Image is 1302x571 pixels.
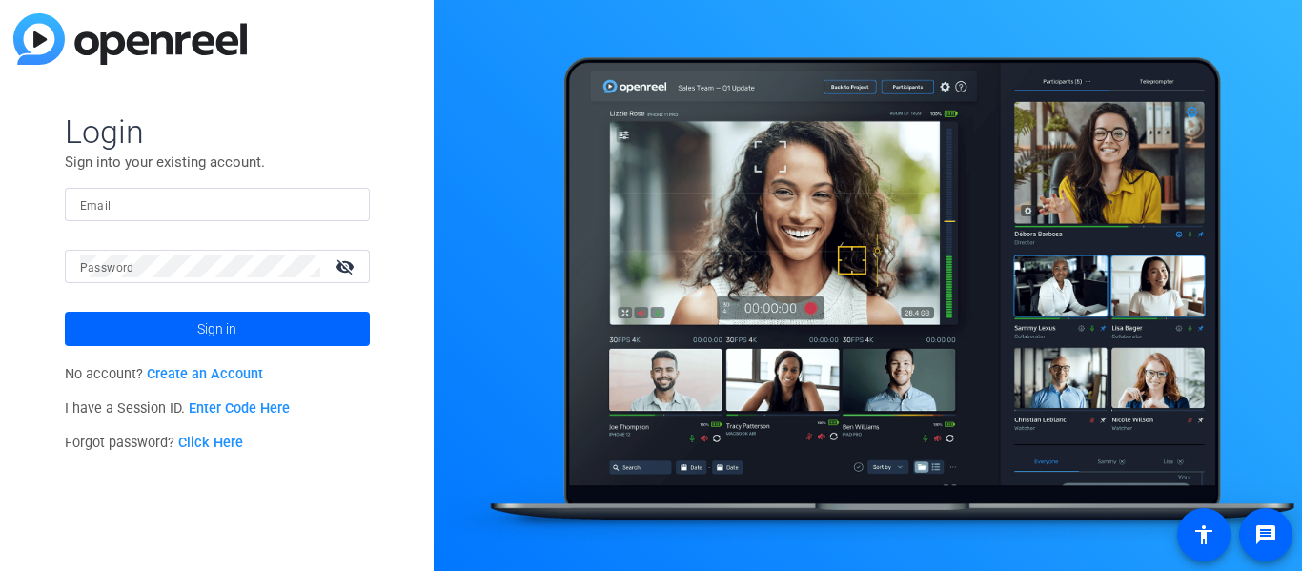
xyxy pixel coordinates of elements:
a: Create an Account [147,366,263,382]
mat-label: Email [80,199,112,213]
img: blue-gradient.svg [13,13,247,65]
span: Sign in [197,305,236,353]
button: Sign in [65,312,370,346]
input: Enter Email Address [80,193,355,215]
span: No account? [65,366,264,382]
p: Sign into your existing account. [65,152,370,173]
mat-label: Password [80,261,134,275]
mat-icon: accessibility [1192,523,1215,546]
mat-icon: visibility_off [324,253,370,280]
span: I have a Session ID. [65,400,291,417]
a: Click Here [178,435,243,451]
span: Forgot password? [65,435,244,451]
a: Enter Code Here [189,400,290,417]
span: Login [65,112,370,152]
mat-icon: message [1254,523,1277,546]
